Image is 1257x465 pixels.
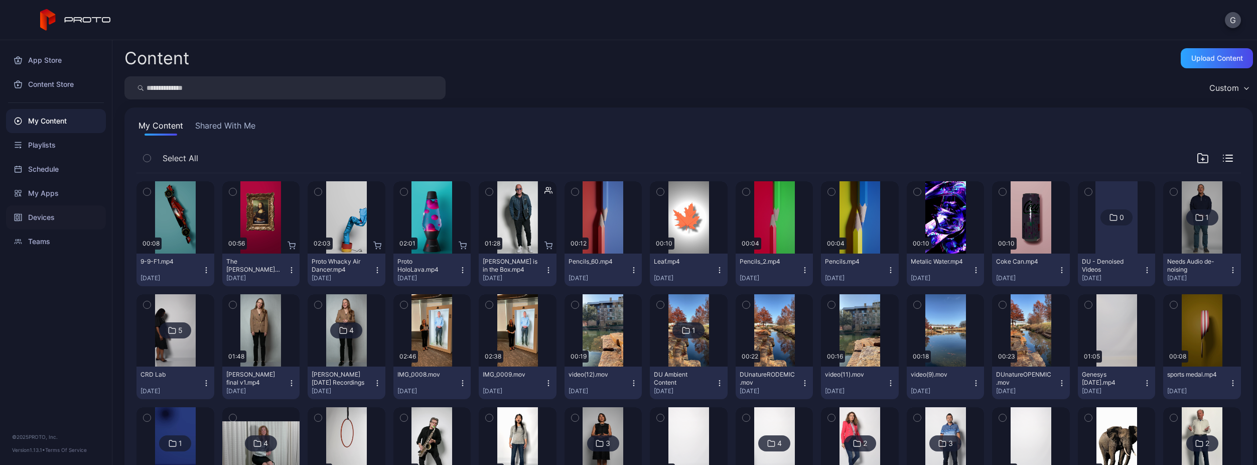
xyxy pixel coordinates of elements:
div: Proto HoloLava.mp4 [397,258,453,274]
button: IMG_0008.mov[DATE] [393,367,471,399]
div: 3 [606,439,610,448]
div: sports medal.mp4 [1167,371,1222,379]
button: [PERSON_NAME] final v1.mp4[DATE] [222,367,300,399]
div: The Mona Lisa.mp4 [226,258,282,274]
div: [DATE] [141,387,202,395]
div: Pencils_60.mp4 [569,258,624,266]
button: DU Ambient Content[DATE] [650,367,728,399]
div: 0 [1120,213,1124,222]
div: Jane final v1.mp4 [226,371,282,387]
a: Schedule [6,157,106,181]
div: Coke Can.mp4 [996,258,1051,266]
div: [DATE] [1082,387,1144,395]
div: DUnatureRODEMIC.mov [740,371,795,387]
div: video(11).mov [825,371,880,379]
div: 4 [349,326,354,335]
button: [PERSON_NAME] [DATE] Recordings[DATE] [308,367,385,399]
button: IMG_0009.mov[DATE] [479,367,556,399]
button: Coke Can.mp4[DATE] [992,254,1070,286]
div: [DATE] [483,387,544,395]
div: 4 [263,439,268,448]
a: Devices [6,205,106,229]
div: [DATE] [825,387,887,395]
div: 4 [777,439,782,448]
div: [DATE] [141,274,202,282]
button: [PERSON_NAME] is in the Box.mp4[DATE] [479,254,556,286]
div: [DATE] [483,274,544,282]
div: [DATE] [911,387,972,395]
div: DU Ambient Content [654,371,709,387]
a: Content Store [6,72,106,96]
button: Upload Content [1181,48,1253,68]
button: DUnatureOPENMIC.mov[DATE] [992,367,1070,399]
div: 2 [1205,439,1209,448]
div: 9-9-F1.mp4 [141,258,196,266]
div: Leaf.mp4 [654,258,709,266]
div: [DATE] [825,274,887,282]
span: Select All [163,152,198,164]
div: video(9).mov [911,371,966,379]
div: Genesys 12-4-24.mp4 [1082,371,1137,387]
div: 1 [692,326,695,335]
button: Needs Audio de-noising[DATE] [1163,254,1241,286]
div: Needs Audio de-noising [1167,258,1222,274]
a: My Content [6,109,106,133]
div: [DATE] [654,387,716,395]
button: Pencils.mp4[DATE] [821,254,899,286]
button: Shared With Me [193,120,257,136]
button: Proto HoloLava.mp4[DATE] [393,254,471,286]
a: My Apps [6,181,106,205]
button: G [1225,12,1241,28]
div: Content [124,50,189,67]
button: video(11).mov[DATE] [821,367,899,399]
div: Proto Whacky Air Dancer.mp4 [312,258,367,274]
div: [DATE] [397,387,459,395]
div: 3 [948,439,953,448]
div: [DATE] [996,387,1058,395]
a: App Store [6,48,106,72]
div: 1 [179,439,182,448]
a: Teams [6,229,106,254]
div: Upload Content [1191,54,1243,62]
button: Proto Whacky Air Dancer.mp4[DATE] [308,254,385,286]
button: Metalic Water.mp4[DATE] [907,254,985,286]
div: 5 [178,326,183,335]
button: The [PERSON_NAME] [PERSON_NAME].mp4[DATE] [222,254,300,286]
div: Pencils.mp4 [825,258,880,266]
div: [DATE] [226,387,288,395]
button: CRD Lab[DATE] [136,367,214,399]
div: CRD Lab [141,371,196,379]
div: IMG_0008.mov [397,371,453,379]
div: [DATE] [569,274,630,282]
div: Jane April 2025 Recordings [312,371,367,387]
button: Leaf.mp4[DATE] [650,254,728,286]
div: DU - Denoised Videos [1082,258,1137,274]
button: Custom [1204,76,1253,99]
button: DU - Denoised Videos[DATE] [1078,254,1156,286]
button: DUnatureRODEMIC.mov[DATE] [736,367,813,399]
div: [DATE] [911,274,972,282]
span: Version 1.13.1 • [12,447,45,453]
div: IMG_0009.mov [483,371,538,379]
div: Custom [1209,83,1239,93]
a: Playlists [6,133,106,157]
div: DUnatureOPENMIC.mov [996,371,1051,387]
div: [DATE] [226,274,288,282]
div: Howie Mandel is in the Box.mp4 [483,258,538,274]
div: video(12).mov [569,371,624,379]
div: Pencils_2.mp4 [740,258,795,266]
div: [DATE] [740,274,801,282]
button: Pencils_60.mp4[DATE] [565,254,642,286]
button: Pencils_2.mp4[DATE] [736,254,813,286]
div: [DATE] [397,274,459,282]
div: [DATE] [740,387,801,395]
div: Metalic Water.mp4 [911,258,966,266]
